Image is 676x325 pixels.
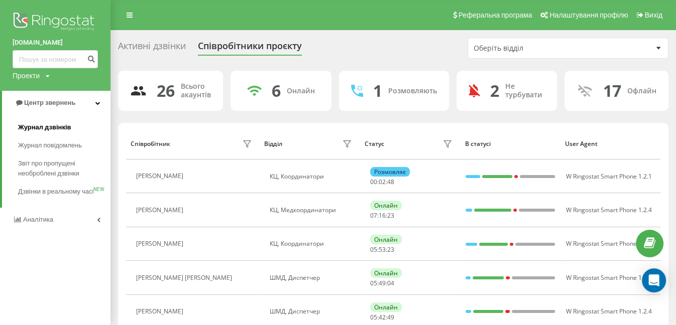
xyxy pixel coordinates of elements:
div: Всього акаунтів [181,82,211,99]
div: Онлайн [370,302,402,312]
div: 6 [272,81,281,100]
a: Звіт про пропущені необроблені дзвінки [18,154,110,183]
div: КЦ, Координатори [270,240,355,247]
div: : : [370,314,394,321]
div: Проекти [13,71,40,81]
div: Відділ [264,140,282,147]
span: 16 [379,211,386,220]
div: 26 [157,81,175,100]
span: 02 [379,178,386,186]
div: : : [370,246,394,253]
div: Розмовляють [388,87,437,95]
div: Open Intercom Messenger [642,268,666,292]
span: W Ringostat Smart Phone 1.2.4 [566,206,652,214]
span: 49 [379,279,386,287]
div: Співробітники проєкту [198,41,302,56]
span: Налаштування профілю [549,11,628,19]
span: 05 [370,245,377,254]
span: 04 [387,279,394,287]
span: 05 [370,279,377,287]
img: Ringostat logo [13,10,98,35]
span: 00 [370,178,377,186]
div: Співробітник [131,140,170,147]
span: 07 [370,211,377,220]
div: КЦ, Координатори [270,173,355,180]
div: Не турбувати [505,82,545,99]
div: Офлайн [627,87,656,95]
span: Центр звернень [24,99,75,106]
div: [PERSON_NAME] [136,207,186,214]
span: 42 [379,313,386,321]
a: Дзвінки в реальному часіNEW [18,183,110,201]
div: : : [370,212,394,219]
div: 17 [603,81,621,100]
span: 48 [387,178,394,186]
span: 05 [370,313,377,321]
span: W Ringostat Smart Phone 1.2.4 [566,273,652,282]
a: Центр звернень [2,91,110,115]
div: User Agent [565,140,656,147]
div: ШМД, Диспетчер [270,274,355,281]
span: 23 [387,245,394,254]
span: Журнал повідомлень [18,140,82,150]
div: В статусі [465,140,555,147]
div: Оберіть відділ [474,44,594,53]
a: Журнал дзвінків [18,118,110,136]
span: W Ringostat Smart Phone 1.2.4 [566,239,652,248]
span: W Ringostat Smart Phone 1.2.1 [566,172,652,181]
a: Журнал повідомлень [18,136,110,154]
div: [PERSON_NAME] [136,173,186,180]
input: Пошук за номером [13,50,98,68]
span: 53 [379,245,386,254]
div: Статус [365,140,384,147]
div: 2 [490,81,499,100]
div: [PERSON_NAME] [136,240,186,247]
span: 49 [387,313,394,321]
span: 23 [387,211,394,220]
div: Онлайн [370,201,402,210]
div: 1 [373,81,382,100]
div: Активні дзвінки [118,41,186,56]
div: Онлайн [370,268,402,278]
div: Розмовляє [370,167,410,177]
a: [DOMAIN_NAME] [13,38,98,48]
span: Реферальна програма [459,11,532,19]
div: : : [370,179,394,186]
div: ШМД, Диспетчер [270,308,355,315]
div: [PERSON_NAME] [136,308,186,315]
span: Аналiтика [23,216,53,223]
div: Онлайн [287,87,315,95]
div: [PERSON_NAME] [PERSON_NAME] [136,274,235,281]
div: : : [370,280,394,287]
span: Журнал дзвінків [18,122,71,132]
div: КЦ, Медкоординатори [270,207,355,214]
div: Онлайн [370,235,402,244]
span: Вихід [645,11,662,19]
span: Дзвінки в реальному часі [18,187,93,197]
span: Звіт про пропущені необроблені дзвінки [18,158,105,179]
span: W Ringostat Smart Phone 1.2.4 [566,307,652,315]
